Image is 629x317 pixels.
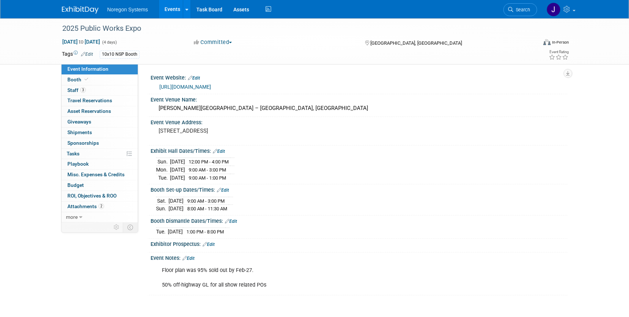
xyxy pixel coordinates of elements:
img: Johana Gil [547,3,560,16]
td: [DATE] [170,174,185,181]
span: to [78,39,85,45]
td: Mon. [156,166,170,174]
span: Booth [67,77,90,82]
td: Personalize Event Tab Strip [110,222,123,232]
a: ROI, Objectives & ROO [62,191,138,201]
td: [DATE] [168,228,183,236]
a: Edit [182,256,195,261]
a: Asset Reservations [62,106,138,117]
td: Toggle Event Tabs [123,222,138,232]
span: 3 [80,87,86,93]
td: [DATE] [169,205,184,213]
button: Committed [191,38,235,46]
a: Edit [203,242,215,247]
td: Sun. [156,205,169,213]
span: 2 [99,203,104,209]
span: Sponsorships [67,140,99,146]
a: Misc. Expenses & Credits [62,170,138,180]
a: Edit [188,75,200,81]
span: Asset Reservations [67,108,111,114]
span: Search [513,7,530,12]
span: 9:00 AM - 3:00 PM [189,167,226,173]
a: more [62,212,138,222]
a: Sponsorships [62,138,138,148]
span: Tasks [67,151,79,156]
a: Edit [217,188,229,193]
span: Staff [67,87,86,93]
td: Tue. [156,228,168,236]
a: Event Information [62,64,138,74]
a: Search [503,3,537,16]
span: Misc. Expenses & Credits [67,172,125,177]
span: Attachments [67,203,104,209]
a: Travel Reservations [62,96,138,106]
span: Shipments [67,129,92,135]
a: Edit [225,219,237,224]
a: Shipments [62,128,138,138]
a: Edit [81,52,93,57]
td: [DATE] [170,158,185,166]
a: Budget [62,180,138,191]
a: [URL][DOMAIN_NAME] [159,84,211,90]
td: Tags [62,50,93,59]
div: Event Format [494,38,569,49]
span: 9:00 AM - 3:00 PM [187,198,225,204]
a: Attachments2 [62,202,138,212]
a: Playbook [62,159,138,169]
span: Giveaways [67,119,91,125]
div: Booth Dismantle Dates/Times: [151,215,567,225]
img: ExhibitDay [62,6,99,14]
div: Floor plan was 95% sold out by Feb-27. 50% off-highway GL for all show related POs [157,263,487,292]
a: Edit [213,149,225,154]
div: Exhibitor Prospectus: [151,239,567,248]
td: Sun. [156,158,170,166]
td: Tue. [156,174,170,181]
span: [GEOGRAPHIC_DATA], [GEOGRAPHIC_DATA] [370,40,462,46]
pre: [STREET_ADDRESS] [159,128,316,134]
div: 2025 Public Works Expo [60,22,526,35]
span: more [66,214,78,220]
div: [PERSON_NAME][GEOGRAPHIC_DATA] – [GEOGRAPHIC_DATA], [GEOGRAPHIC_DATA] [156,103,562,114]
div: In-Person [552,40,569,45]
span: Noregon Systems [107,7,148,12]
span: 1:00 PM - 8:00 PM [186,229,224,235]
div: Event Venue Address: [151,117,567,126]
img: Format-Inperson.png [543,39,551,45]
a: Giveaways [62,117,138,127]
span: 8:00 AM - 11:30 AM [187,206,227,211]
div: Exhibit Hall Dates/Times: [151,145,567,155]
div: 10x10 NSP Booth [100,51,140,58]
a: Tasks [62,149,138,159]
a: Staff3 [62,85,138,96]
i: Booth reservation complete [85,77,88,81]
span: (4 days) [101,40,117,45]
span: Budget [67,182,84,188]
div: Event Rating [549,50,569,54]
a: Booth [62,75,138,85]
td: Sat. [156,197,169,205]
span: Travel Reservations [67,97,112,103]
span: Event Information [67,66,108,72]
span: 9:00 AM - 1:00 PM [189,175,226,181]
span: ROI, Objectives & ROO [67,193,116,199]
div: Booth Set-up Dates/Times: [151,184,567,194]
span: [DATE] [DATE] [62,38,100,45]
td: [DATE] [169,197,184,205]
div: Event Website: [151,72,567,82]
span: Playbook [67,161,89,167]
td: [DATE] [170,166,185,174]
div: Event Venue Name: [151,94,567,103]
span: 12:00 PM - 4:00 PM [189,159,229,165]
div: Event Notes: [151,253,567,262]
